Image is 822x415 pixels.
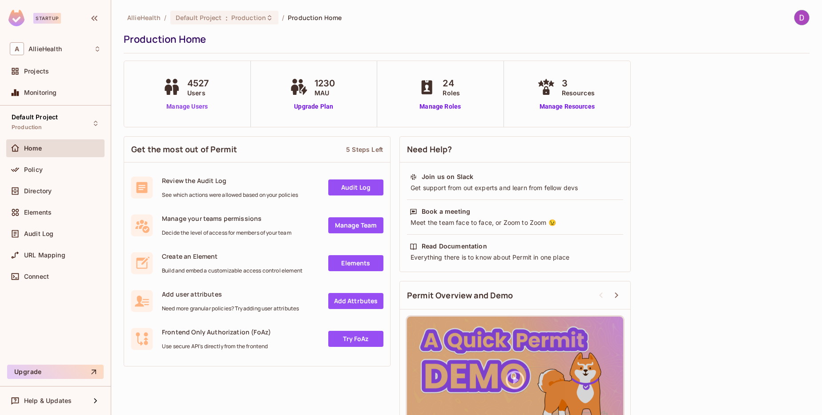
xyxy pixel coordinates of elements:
[288,102,340,111] a: Upgrade Plan
[176,13,222,22] span: Default Project
[328,293,383,309] a: Add Attrbutes
[162,176,298,185] span: Review the Audit Log
[187,88,210,98] span: Users
[410,218,621,227] div: Meet the team face to face, or Zoom to Zoom 😉
[162,290,299,298] span: Add user attributes
[24,273,49,280] span: Connect
[162,328,271,336] span: Frontend Only Authorization (FoAz)
[407,290,513,301] span: Permit Overview and Demo
[410,183,621,192] div: Get support from out experts and learn from fellow devs
[24,145,42,152] span: Home
[410,253,621,262] div: Everything there is to know about Permit in one place
[314,88,335,98] span: MAU
[443,88,460,98] span: Roles
[10,42,24,55] span: A
[162,229,291,236] span: Decide the level of access for members of your team
[28,45,62,53] span: Workspace: AllieHealth
[328,179,383,195] a: Audit Log
[24,230,53,237] span: Audit Log
[12,114,58,121] span: Default Project
[535,102,599,111] a: Manage Resources
[231,13,266,22] span: Production
[24,187,52,195] span: Directory
[24,209,52,216] span: Elements
[24,397,72,404] span: Help & Updates
[562,88,595,98] span: Resources
[131,144,237,155] span: Get the most out of Permit
[33,13,61,24] div: Startup
[422,207,470,216] div: Book a meeting
[24,89,57,96] span: Monitoring
[161,102,214,111] a: Manage Users
[164,13,166,22] li: /
[24,252,65,259] span: URL Mapping
[422,172,473,181] div: Join us on Slack
[187,77,210,90] span: 4527
[24,166,43,173] span: Policy
[288,13,342,22] span: Production Home
[328,255,383,271] a: Elements
[282,13,284,22] li: /
[328,217,383,233] a: Manage Team
[794,10,809,25] img: Diego Souza
[562,77,595,90] span: 3
[416,102,464,111] a: Manage Roles
[127,13,161,22] span: the active workspace
[162,305,299,312] span: Need more granular policies? Try adding user attributes
[346,145,383,154] div: 5 Steps Left
[24,68,49,75] span: Projects
[124,33,805,46] div: Production Home
[225,14,228,21] span: :
[8,10,24,26] img: SReyMgAAAABJRU5ErkJggg==
[162,267,302,274] span: Build and embed a customizable access control element
[407,144,452,155] span: Need Help?
[162,191,298,199] span: See which actions were allowed based on your policies
[314,77,335,90] span: 1230
[162,214,291,223] span: Manage your teams permissions
[422,242,487,251] div: Read Documentation
[328,331,383,347] a: Try FoAz
[162,252,302,260] span: Create an Element
[12,124,42,131] span: Production
[443,77,460,90] span: 24
[7,365,104,379] button: Upgrade
[162,343,271,350] span: Use secure API's directly from the frontend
